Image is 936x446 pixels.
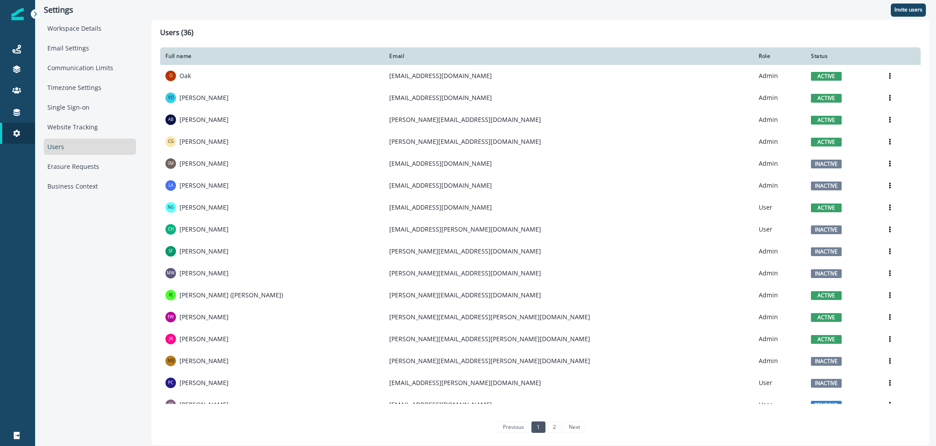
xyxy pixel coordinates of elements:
[811,53,872,60] div: Status
[883,157,897,170] button: Options
[883,354,897,368] button: Options
[811,203,842,212] span: active
[168,381,173,385] div: Prekesh Chavda
[169,293,173,297] div: Renee Psenka (Kelley)
[753,328,806,350] td: Admin
[179,181,229,190] p: [PERSON_NAME]
[44,99,136,115] div: Single Sign-on
[179,115,229,124] p: [PERSON_NAME]
[167,271,175,275] div: Mitchell Wright
[168,227,174,232] div: Chelsea Halliday
[811,225,842,234] span: inactive
[384,131,753,153] td: [PERSON_NAME][EMAIL_ADDRESS][DOMAIN_NAME]
[883,201,897,214] button: Options
[883,310,897,324] button: Options
[811,357,842,366] span: inactive
[384,284,753,306] td: [PERSON_NAME][EMAIL_ADDRESS][DOMAIN_NAME]
[179,400,229,409] p: [PERSON_NAME]
[179,269,229,278] p: [PERSON_NAME]
[883,289,897,302] button: Options
[179,335,229,343] p: [PERSON_NAME]
[811,116,842,125] span: active
[753,109,806,131] td: Admin
[11,8,24,20] img: Inflection
[811,335,842,344] span: active
[753,65,806,87] td: Admin
[168,315,174,319] div: Estelle Wolski
[563,421,585,433] a: Next page
[44,158,136,175] div: Erasure Requests
[179,225,229,234] p: [PERSON_NAME]
[169,249,173,253] div: Sam Foxhall
[168,96,174,100] div: Vic Davis
[811,401,842,410] span: pending
[169,183,173,188] div: Lauren Aquilino
[384,153,753,175] td: [EMAIL_ADDRESS][DOMAIN_NAME]
[179,137,229,146] p: [PERSON_NAME]
[531,421,545,433] a: Page 1 is your current page
[179,357,229,365] p: [PERSON_NAME]
[165,53,379,60] div: Full name
[811,160,842,168] span: inactive
[384,175,753,196] td: [EMAIL_ADDRESS][DOMAIN_NAME]
[179,203,229,212] p: [PERSON_NAME]
[753,218,806,240] td: User
[384,65,753,87] td: [EMAIL_ADDRESS][DOMAIN_NAME]
[811,247,842,256] span: inactive
[753,131,806,153] td: Admin
[883,113,897,126] button: Options
[160,29,921,40] h1: Users (36)
[753,372,806,394] td: User
[384,306,753,328] td: [PERSON_NAME][EMAIL_ADDRESS][PERSON_NAME][DOMAIN_NAME]
[894,7,922,13] p: Invite users
[753,153,806,175] td: Admin
[384,218,753,240] td: [EMAIL_ADDRESS][PERSON_NAME][DOMAIN_NAME]
[168,161,174,166] div: Sydney Mulligan
[753,240,806,262] td: Admin
[44,178,136,194] div: Business Context
[179,159,229,168] p: [PERSON_NAME]
[44,40,136,56] div: Email Settings
[179,71,191,80] p: Oak
[759,53,800,60] div: Role
[811,269,842,278] span: inactive
[753,87,806,109] td: Admin
[811,379,842,388] span: inactive
[811,291,842,300] span: active
[384,394,753,416] td: [EMAIL_ADDRESS][DOMAIN_NAME]
[883,332,897,346] button: Options
[44,20,136,36] div: Workspace Details
[811,138,842,146] span: active
[44,139,136,155] div: Users
[384,262,753,284] td: [PERSON_NAME][EMAIL_ADDRESS][DOMAIN_NAME]
[883,376,897,389] button: Options
[883,223,897,236] button: Options
[753,196,806,218] td: User
[168,205,174,210] div: Niharika Goyal
[753,284,806,306] td: Admin
[44,5,136,15] p: Settings
[384,109,753,131] td: [PERSON_NAME][EMAIL_ADDRESS][DOMAIN_NAME]
[811,94,842,103] span: active
[384,87,753,109] td: [EMAIL_ADDRESS][DOMAIN_NAME]
[168,118,173,122] div: Aaron Bird
[384,240,753,262] td: [PERSON_NAME][EMAIL_ADDRESS][DOMAIN_NAME]
[389,53,748,60] div: Email
[548,421,561,433] a: Page 2
[811,182,842,190] span: inactive
[384,372,753,394] td: [EMAIL_ADDRESS][PERSON_NAME][DOMAIN_NAME]
[169,403,173,407] div: Eleni Karandreas
[179,378,229,387] p: [PERSON_NAME]
[883,91,897,104] button: Options
[883,398,897,411] button: Options
[811,313,842,322] span: active
[753,350,806,372] td: Admin
[179,313,229,321] p: [PERSON_NAME]
[384,350,753,372] td: [PERSON_NAME][EMAIL_ADDRESS][PERSON_NAME][DOMAIN_NAME]
[44,60,136,76] div: Communication Limits
[168,139,174,144] div: Cory Gabor
[883,135,897,148] button: Options
[169,337,173,341] div: Joe Reitz
[168,359,174,363] div: Mollie Bodensteiner
[883,245,897,258] button: Options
